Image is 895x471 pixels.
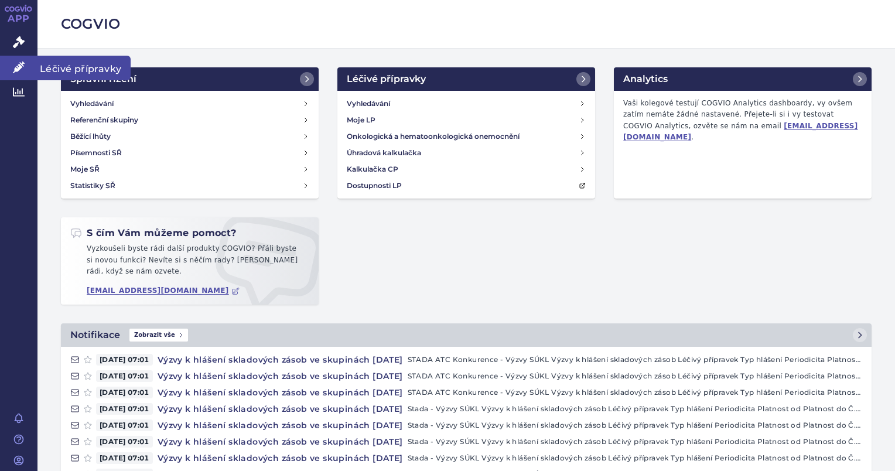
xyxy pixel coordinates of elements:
p: STADA ATC Konkurence - Výzvy SÚKL Výzvy k hlášení skladových zásob Léčivý přípravek Typ hlášení P... [408,370,862,382]
h4: Výzvy k hlášení skladových zásob ve skupinách [DATE] [153,452,408,464]
h4: Referenční skupiny [70,114,138,126]
h2: Léčivé přípravky [347,72,426,86]
a: Kalkulačka CP [342,161,590,178]
span: Zobrazit vše [129,329,188,342]
h4: Statistiky SŘ [70,180,115,192]
h4: Dostupnosti LP [347,180,402,192]
h2: Notifikace [70,328,120,342]
span: [DATE] 07:01 [96,403,153,415]
h4: Běžící lhůty [70,131,111,142]
h4: Vyhledávání [347,98,390,110]
a: Vyhledávání [342,95,590,112]
h4: Výzvy k hlášení skladových zásob ve skupinách [DATE] [153,370,408,382]
p: Stada - Výzvy SÚKL Výzvy k hlášení skladových zásob Léčivý přípravek Typ hlášení Periodicita Plat... [408,436,862,448]
h4: Úhradová kalkulačka [347,147,421,159]
h2: Analytics [623,72,668,86]
a: Léčivé přípravky [337,67,595,91]
p: Vaši kolegové testují COGVIO Analytics dashboardy, vy ovšem zatím nemáte žádné nastavené. Přejete... [619,95,867,146]
a: Moje SŘ [66,161,314,178]
a: [EMAIL_ADDRESS][DOMAIN_NAME] [623,122,858,142]
h4: Výzvy k hlášení skladových zásob ve skupinách [DATE] [153,387,408,398]
span: [DATE] 07:01 [96,354,153,366]
a: Analytics [614,67,872,91]
h4: Moje LP [347,114,375,126]
span: [DATE] 07:01 [96,387,153,398]
a: Úhradová kalkulačka [342,145,590,161]
h4: Výzvy k hlášení skladových zásob ve skupinách [DATE] [153,403,408,415]
p: Stada - Výzvy SÚKL Výzvy k hlášení skladových zásob Léčivý přípravek Typ hlášení Periodicita Plat... [408,452,862,464]
span: [DATE] 07:01 [96,436,153,448]
a: Dostupnosti LP [342,178,590,194]
a: Písemnosti SŘ [66,145,314,161]
p: Vyzkoušeli byste rádi další produkty COGVIO? Přáli byste si novou funkci? Nevíte si s něčím rady?... [70,243,309,282]
a: Statistiky SŘ [66,178,314,194]
p: Stada - Výzvy SÚKL Výzvy k hlášení skladových zásob Léčivý přípravek Typ hlášení Periodicita Plat... [408,419,862,431]
h4: Výzvy k hlášení skladových zásob ve skupinách [DATE] [153,419,408,431]
p: STADA ATC Konkurence - Výzvy SÚKL Výzvy k hlášení skladových zásob Léčivý přípravek Typ hlášení P... [408,354,862,366]
h4: Písemnosti SŘ [70,147,122,159]
span: [DATE] 07:01 [96,370,153,382]
h4: Moje SŘ [70,163,100,175]
a: Onkologická a hematoonkologická onemocnění [342,128,590,145]
h2: S čím Vám můžeme pomoct? [70,227,237,240]
a: NotifikaceZobrazit vše [61,323,872,347]
h4: Vyhledávání [70,98,114,110]
span: [DATE] 07:01 [96,419,153,431]
a: Referenční skupiny [66,112,314,128]
a: Vyhledávání [66,95,314,112]
h4: Výzvy k hlášení skladových zásob ve skupinách [DATE] [153,436,408,448]
h4: Kalkulačka CP [347,163,398,175]
a: Moje LP [342,112,590,128]
span: [DATE] 07:01 [96,452,153,464]
h2: COGVIO [61,14,872,34]
span: Léčivé přípravky [37,56,131,80]
a: [EMAIL_ADDRESS][DOMAIN_NAME] [87,286,240,295]
a: Běžící lhůty [66,128,314,145]
p: STADA ATC Konkurence - Výzvy SÚKL Výzvy k hlášení skladových zásob Léčivý přípravek Typ hlášení P... [408,387,862,398]
a: Správní řízení [61,67,319,91]
h4: Výzvy k hlášení skladových zásob ve skupinách [DATE] [153,354,408,366]
h4: Onkologická a hematoonkologická onemocnění [347,131,520,142]
p: Stada - Výzvy SÚKL Výzvy k hlášení skladových zásob Léčivý přípravek Typ hlášení Periodicita Plat... [408,403,862,415]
